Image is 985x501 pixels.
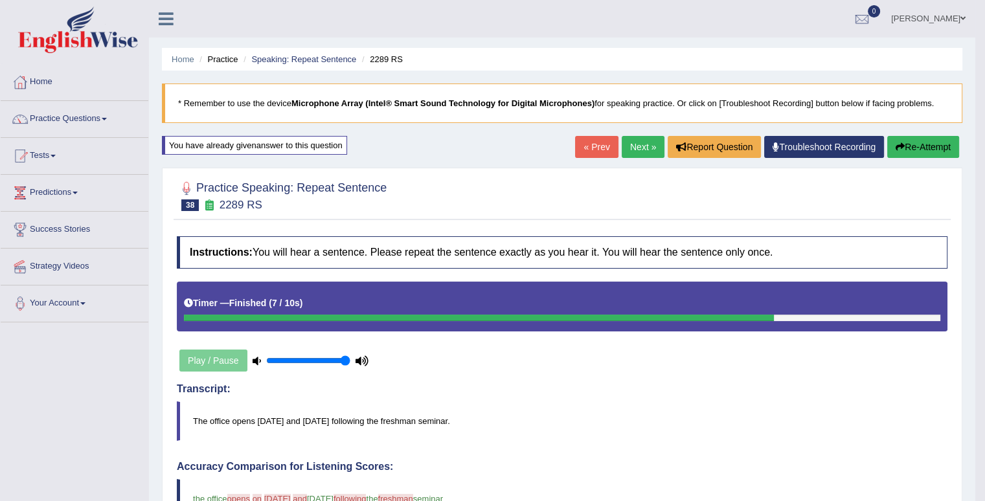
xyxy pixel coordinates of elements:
[1,101,148,133] a: Practice Questions
[1,285,148,318] a: Your Account
[1,249,148,281] a: Strategy Videos
[229,298,267,308] b: Finished
[177,401,947,441] blockquote: The office opens [DATE] and [DATE] following the freshman seminar.
[177,236,947,269] h4: You will hear a sentence. Please repeat the sentence exactly as you hear it. You will hear the se...
[868,5,881,17] span: 0
[887,136,959,158] button: Re-Attempt
[181,199,199,211] span: 38
[291,98,594,108] b: Microphone Array (Intel® Smart Sound Technology for Digital Microphones)
[575,136,618,158] a: « Prev
[1,138,148,170] a: Tests
[300,298,303,308] b: )
[184,298,302,308] h5: Timer —
[162,136,347,155] div: You have already given answer to this question
[272,298,300,308] b: 7 / 10s
[251,54,356,64] a: Speaking: Repeat Sentence
[668,136,761,158] button: Report Question
[1,64,148,96] a: Home
[1,212,148,244] a: Success Stories
[269,298,272,308] b: (
[196,53,238,65] li: Practice
[202,199,216,212] small: Exam occurring question
[359,53,403,65] li: 2289 RS
[177,461,947,473] h4: Accuracy Comparison for Listening Scores:
[220,199,262,211] small: 2289 RS
[162,83,962,123] blockquote: * Remember to use the device for speaking practice. Or click on [Troubleshoot Recording] button b...
[190,247,253,258] b: Instructions:
[177,179,387,211] h2: Practice Speaking: Repeat Sentence
[622,136,664,158] a: Next »
[1,175,148,207] a: Predictions
[177,383,947,395] h4: Transcript:
[764,136,884,158] a: Troubleshoot Recording
[172,54,194,64] a: Home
